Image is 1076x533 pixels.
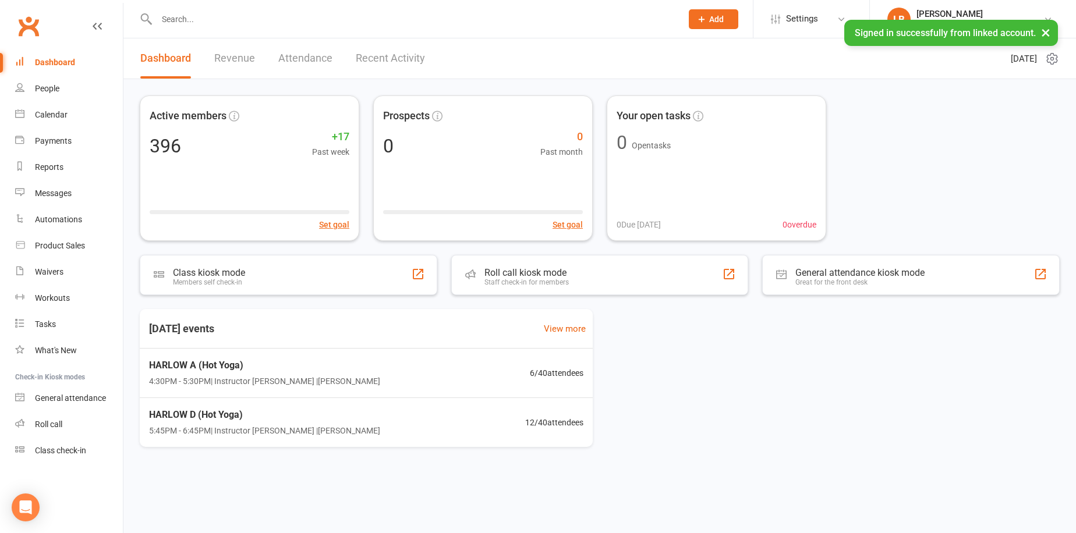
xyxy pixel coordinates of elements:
div: General attendance [35,393,106,403]
div: Open Intercom Messenger [12,493,40,521]
span: 0 overdue [783,218,816,231]
button: × [1035,20,1056,45]
span: 0 Due [DATE] [617,218,661,231]
span: Active members [150,108,226,125]
a: Product Sales [15,233,123,259]
a: Calendar [15,102,123,128]
div: Roll call kiosk mode [484,267,569,278]
a: Automations [15,207,123,233]
input: Search... [153,11,674,27]
a: Workouts [15,285,123,311]
a: Roll call [15,411,123,438]
div: Waivers [35,267,63,276]
div: Tasks [35,319,56,329]
div: Harlow Hot Yoga, Pilates and Barre [916,19,1043,30]
h3: [DATE] events [140,318,224,339]
div: Staff check-in for members [484,278,569,286]
div: Product Sales [35,241,85,250]
div: Workouts [35,293,70,303]
a: Waivers [15,259,123,285]
a: Revenue [214,38,255,79]
span: Settings [786,6,818,32]
div: General attendance kiosk mode [795,267,925,278]
div: Payments [35,136,72,145]
span: Past month [540,145,583,158]
button: Set goal [319,218,349,231]
div: Class check-in [35,446,86,455]
a: Dashboard [15,49,123,76]
span: HARLOW A (Hot Yoga) [149,358,380,373]
span: 0 [540,129,583,145]
div: LB [887,8,911,31]
div: Class kiosk mode [173,267,245,278]
a: Clubworx [14,12,43,41]
button: Set goal [553,218,583,231]
span: 5:45PM - 6:45PM | Instructor [PERSON_NAME] | [PERSON_NAME] [149,424,380,437]
span: 6 / 40 attendees [530,367,583,379]
span: 12 / 40 attendees [525,416,583,429]
span: HARLOW D (Hot Yoga) [149,407,380,422]
div: Dashboard [35,58,75,67]
span: Open tasks [632,141,671,150]
a: Attendance [278,38,332,79]
div: Reports [35,162,63,172]
div: Great for the front desk [795,278,925,286]
a: People [15,76,123,102]
div: 0 [383,137,394,155]
div: 0 [617,133,627,152]
div: Automations [35,215,82,224]
span: 4:30PM - 5:30PM | Instructor [PERSON_NAME] | [PERSON_NAME] [149,375,380,388]
a: Tasks [15,311,123,337]
span: +17 [312,129,349,145]
div: Roll call [35,420,62,429]
a: Messages [15,180,123,207]
a: Payments [15,128,123,154]
div: What's New [35,346,77,355]
span: [DATE] [1011,52,1037,66]
a: Recent Activity [356,38,425,79]
button: Add [689,9,738,29]
a: What's New [15,337,123,364]
span: Past week [312,145,349,158]
a: Dashboard [140,38,191,79]
div: Calendar [35,110,68,119]
span: Your open tasks [617,108,691,125]
div: Messages [35,189,72,198]
a: Reports [15,154,123,180]
span: Prospects [383,108,430,125]
span: Add [709,15,724,24]
div: [PERSON_NAME] [916,9,1043,19]
div: People [35,84,59,93]
a: View more [544,322,586,336]
a: General attendance kiosk mode [15,385,123,411]
div: Members self check-in [173,278,245,286]
span: Signed in successfully from linked account. [855,27,1036,38]
div: 396 [150,137,181,155]
a: Class kiosk mode [15,438,123,464]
